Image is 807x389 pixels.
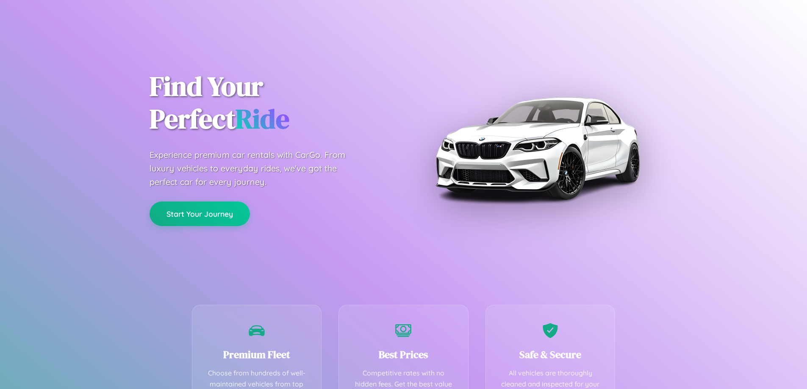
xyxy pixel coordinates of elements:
[499,348,602,361] h3: Safe & Secure
[150,201,250,226] button: Start Your Journey
[431,42,643,254] img: Premium BMW car rental vehicle
[150,70,391,135] h1: Find Your Perfect
[352,348,455,361] h3: Best Prices
[205,348,309,361] h3: Premium Fleet
[150,148,361,189] p: Experience premium car rentals with CarGo. From luxury vehicles to everyday rides, we've got the ...
[236,100,289,137] span: Ride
